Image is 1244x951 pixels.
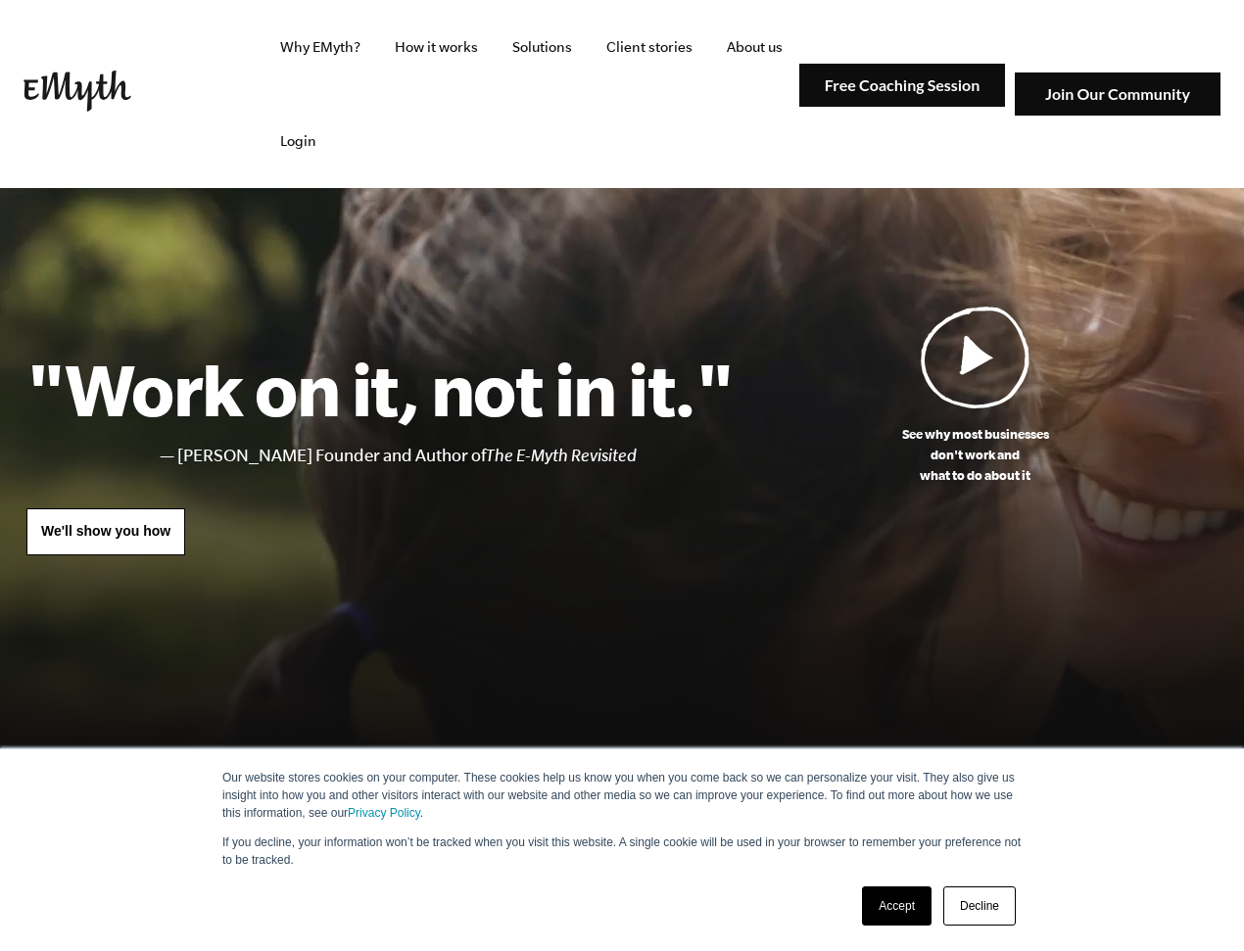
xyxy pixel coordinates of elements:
a: We'll show you how [26,508,185,555]
li: [PERSON_NAME] Founder and Author of [177,442,733,470]
p: Our website stores cookies on your computer. These cookies help us know you when you come back so... [222,769,1022,822]
a: Accept [862,886,932,926]
a: See why most businessesdon't work andwhat to do about it [733,306,1218,486]
img: Join Our Community [1015,72,1220,117]
h1: "Work on it, not in it." [26,346,733,432]
a: Privacy Policy [348,806,420,820]
img: Play Video [921,306,1030,408]
img: Free Coaching Session [799,64,1005,108]
a: Decline [943,886,1016,926]
i: The E-Myth Revisited [486,446,637,465]
img: EMyth [24,71,131,112]
a: Login [264,94,332,188]
p: If you decline, your information won’t be tracked when you visit this website. A single cookie wi... [222,833,1022,869]
p: See why most businesses don't work and what to do about it [733,424,1218,486]
span: We'll show you how [41,523,170,539]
